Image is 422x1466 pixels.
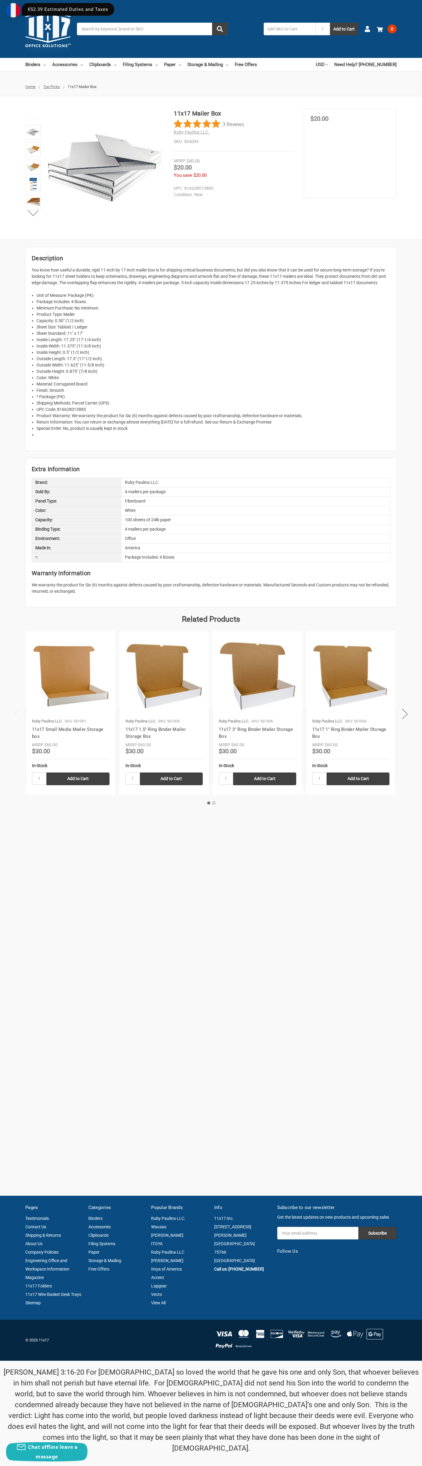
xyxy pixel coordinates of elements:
p: SKU: 561001 [65,718,86,724]
div: MSRP [219,742,230,748]
li: Product Type: Mailer [36,311,390,318]
button: Previous [24,112,43,124]
a: 0 [377,21,397,37]
img: 11x17 3" Ring Binder Mailer Storage Box [219,637,296,715]
h5: Info [214,1204,271,1211]
p: Get the latest updates on new products and upcoming sales [277,1214,397,1220]
a: Top Picks [43,84,60,89]
input: Search by keyword, brand or SKU [77,23,228,35]
h5: Follow Us [277,1248,397,1255]
li: Package Includes: 4 Boxes [36,299,390,305]
li: Material: Corrugated Board [36,381,390,387]
div: 4 mailers per package [122,487,390,497]
div: Package Includes: 4 Boxes [122,553,390,562]
h2: Warranty Information [32,569,390,578]
img: 11x17 Mailer Box [27,195,40,209]
a: Ruby Paulina LLC. [151,1216,186,1221]
div: Fiberboard [122,497,390,506]
input: Your email address [277,1227,358,1239]
input: Add to Cart [140,773,203,785]
a: Filing Systems [123,58,158,71]
span: $30.00 [312,747,330,755]
li: Sheet Size: Tabloid / Ledger [36,324,390,330]
a: Clipboards [89,58,116,71]
a: 11x17 3" Ring Binder Mailer Storage Box [219,727,293,739]
a: Accessories [52,58,83,71]
a: Need Help? [PHONE_NUMBER] [334,58,397,71]
div: €52.39 Estimated Duties and Taxes [22,3,114,16]
button: 2 of 2 [212,801,215,804]
a: Storage & Mailing [187,58,228,71]
li: Special Order: No, product is usually kept in stock [36,425,390,432]
a: Itoya of America [151,1267,182,1271]
span: Chat offline leave a message [28,1444,78,1460]
a: 11x17 Small Media Mailer Storage box [32,727,103,739]
a: Contact Us [25,1224,46,1229]
li: Inside Length: 17.25" (17-1/4 inch) [36,337,390,343]
input: Add to Cart [46,773,109,785]
input: Add to Cart [327,773,390,785]
div: In-Stock [219,763,296,769]
a: Call us: [PHONE_NUMBER] [214,1267,264,1271]
a: 11x17 Small Media Mailer Storage box [32,637,109,715]
a: Storage & Mailing [88,1258,121,1263]
li: Sheet Standard: 11" x 17" [36,330,390,337]
a: Ruby Paulina LLC [151,1250,184,1255]
span: $60.00 [44,742,58,747]
h2: Extra Information [32,465,390,474]
a: Wausau [151,1224,167,1229]
p: Ruby Paulina LLC. [125,718,156,724]
span: $30.00 [125,747,144,755]
span: $20.00 [193,173,207,178]
h2: Description [32,254,390,263]
span: $40.00 [186,158,200,164]
p: You know how useful a durable, rigid 11-inch by 17-inch mailer box is for shipping critical busin... [32,267,390,286]
dt: SKU: [174,138,182,145]
li: Inside Height: 0.5" (1/2 inch) [36,349,390,356]
li: Capacity: 0.50" (1/2 inch) [36,318,390,324]
dd: New [174,192,291,198]
h5: Categories [88,1204,145,1211]
a: [PERSON_NAME] [151,1233,183,1238]
span: $60.00 [325,742,338,747]
img: 11x17.com [25,6,71,52]
li: Outside Height: 0.875" (7/8 inch) [36,368,390,375]
div: Sold By: [32,487,122,497]
div: Brand: [32,478,122,487]
a: Accessories [88,1224,111,1229]
h5: Pages [25,1204,82,1211]
dt: UPC: [174,185,183,192]
li: Finish: Smooth [36,387,390,394]
p: Ruby Paulina LLC. [219,718,249,724]
div: 4 mailers per package [122,525,390,534]
div: 100 sheets of 24lb paper [122,516,390,525]
a: Shipping & Returns [25,1233,61,1238]
input: Add SKU to Cart [264,23,316,35]
li: Product Warranty: We warranty the product for Six (6) months against defects caused by poor craft... [36,413,390,419]
a: Binders [88,1216,103,1221]
button: Chat offline leave a message [6,1442,87,1461]
dd: 816628013885 [174,185,291,192]
button: Rated 5 out of 5 stars from 3 reviews. Jump to reviews. [174,119,244,129]
button: Next [399,705,411,723]
a: Testimonials [25,1216,49,1221]
button: 1 of 2 [207,801,210,804]
a: Lapgear [151,1284,167,1288]
a: [PERSON_NAME] [151,1258,183,1263]
div: MSRP [174,158,185,164]
img: duty and tax information for France [6,3,21,17]
a: Paper [88,1250,100,1255]
span: $60.00 [138,742,151,747]
li: Minimum Purchase: No minimum [36,305,390,311]
p: Ruby Paulina LLC. [312,718,343,724]
a: Vecto [151,1292,162,1297]
span: $60.00 [231,742,244,747]
div: Ruby Paulina LLC. [122,478,390,487]
div: Capacity: [32,516,122,525]
a: 11x17 Folders [25,1284,52,1288]
p: © 2025 11x17 [25,1337,208,1343]
div: Office [122,534,390,543]
li: Outside Width: 11.625" (11-5/8 inch) [36,362,390,368]
h5: Popular Brands [151,1204,208,1211]
a: Engineering Office and Workspace Information Magazine [25,1258,69,1280]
